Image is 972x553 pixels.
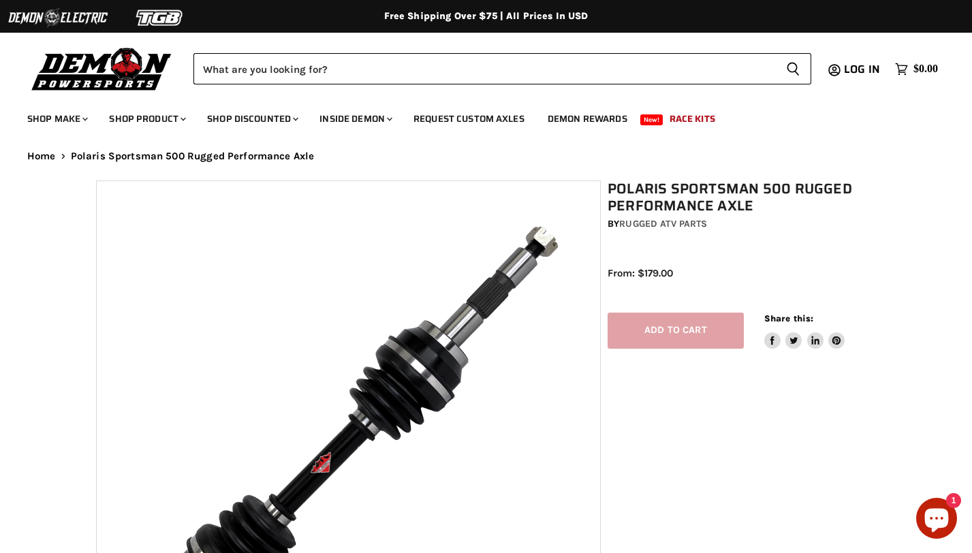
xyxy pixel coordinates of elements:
[775,53,811,84] button: Search
[608,217,883,232] div: by
[309,105,401,133] a: Inside Demon
[193,53,775,84] input: Search
[17,99,935,133] ul: Main menu
[99,105,194,133] a: Shop Product
[193,53,811,84] form: Product
[17,105,96,133] a: Shop Make
[838,63,888,76] a: Log in
[764,313,813,323] span: Share this:
[537,105,638,133] a: Demon Rewards
[109,5,211,31] img: TGB Logo 2
[764,313,845,349] aside: Share this:
[7,5,109,31] img: Demon Electric Logo 2
[912,498,961,542] inbox-online-store-chat: Shopify online store chat
[888,59,945,79] a: $0.00
[27,44,176,93] img: Demon Powersports
[71,151,315,162] span: Polaris Sportsman 500 Rugged Performance Axle
[659,105,725,133] a: Race Kits
[844,61,880,78] span: Log in
[403,105,535,133] a: Request Custom Axles
[608,180,883,215] h1: Polaris Sportsman 500 Rugged Performance Axle
[608,267,673,279] span: From: $179.00
[197,105,307,133] a: Shop Discounted
[913,63,938,76] span: $0.00
[619,218,707,230] a: Rugged ATV Parts
[27,151,56,162] a: Home
[640,114,663,125] span: New!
